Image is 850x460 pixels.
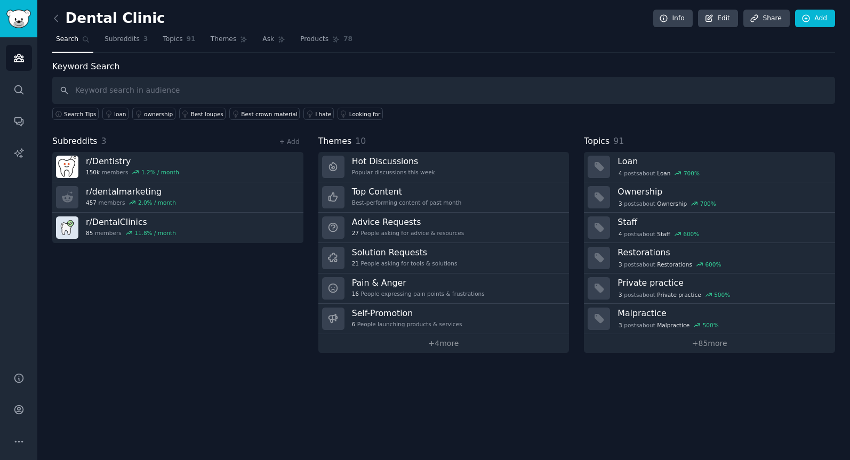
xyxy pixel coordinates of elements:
[179,108,226,120] a: Best loupes
[714,291,730,298] div: 500 %
[211,35,237,44] span: Themes
[584,135,610,148] span: Topics
[613,136,624,146] span: 91
[584,243,835,273] a: Restorations3postsaboutRestorations600%
[352,320,356,328] span: 6
[64,110,97,118] span: Search Tips
[683,230,699,238] div: 600 %
[86,229,176,237] div: members
[296,31,356,53] a: Products78
[86,216,176,228] h3: r/ DentalClinics
[52,152,303,182] a: r/Dentistry150kmembers1.2% / month
[352,229,464,237] div: People asking for advice & resources
[352,186,462,197] h3: Top Content
[315,110,331,118] div: I hate
[6,10,31,28] img: GummySearch logo
[241,110,297,118] div: Best crown material
[619,170,622,177] span: 4
[653,10,693,28] a: Info
[700,200,716,207] div: 700 %
[207,31,252,53] a: Themes
[141,168,179,176] div: 1.2 % / month
[618,320,719,330] div: post s about
[703,321,719,329] div: 500 %
[352,277,485,288] h3: Pain & Anger
[138,199,176,206] div: 2.0 % / month
[352,168,435,176] div: Popular discussions this week
[657,200,687,207] span: Ownership
[584,304,835,334] a: Malpractice3postsaboutMalpractice500%
[584,152,835,182] a: Loan4postsaboutLoan700%
[618,247,828,258] h3: Restorations
[618,168,700,178] div: post s about
[86,168,100,176] span: 150k
[279,138,300,146] a: + Add
[229,108,300,120] a: Best crown material
[657,291,701,298] span: Private practice
[584,334,835,353] a: +85more
[618,260,722,269] div: post s about
[619,261,622,268] span: 3
[259,31,289,53] a: Ask
[619,291,622,298] span: 3
[318,182,570,213] a: Top ContentBest-performing content of past month
[619,200,622,207] span: 3
[352,260,359,267] span: 21
[657,170,670,177] span: Loan
[349,110,381,118] div: Looking for
[52,10,165,27] h2: Dental Clinic
[191,110,223,118] div: Best loupes
[343,35,352,44] span: 78
[159,31,199,53] a: Topics91
[584,213,835,243] a: Staff4postsaboutStaff600%
[52,213,303,243] a: r/DentalClinics85members11.8% / month
[187,35,196,44] span: 91
[318,243,570,273] a: Solution Requests21People asking for tools & solutions
[52,135,98,148] span: Subreddits
[743,10,789,28] a: Share
[618,277,828,288] h3: Private practice
[657,321,689,329] span: Malpractice
[86,168,179,176] div: members
[352,216,464,228] h3: Advice Requests
[102,108,129,120] a: loan
[101,136,107,146] span: 3
[352,156,435,167] h3: Hot Discussions
[300,35,328,44] span: Products
[584,182,835,213] a: Ownership3postsaboutOwnership700%
[657,230,670,238] span: Staff
[86,186,176,197] h3: r/ dentalmarketing
[352,260,458,267] div: People asking for tools & solutions
[355,136,366,146] span: 10
[163,35,182,44] span: Topics
[352,229,359,237] span: 27
[303,108,334,120] a: I hate
[52,182,303,213] a: r/dentalmarketing457members2.0% / month
[318,213,570,243] a: Advice Requests27People asking for advice & resources
[56,35,78,44] span: Search
[56,156,78,178] img: Dentistry
[618,199,717,208] div: post s about
[86,199,176,206] div: members
[56,216,78,239] img: DentalClinics
[52,61,119,71] label: Keyword Search
[318,152,570,182] a: Hot DiscussionsPopular discussions this week
[86,156,179,167] h3: r/ Dentistry
[352,290,359,297] span: 16
[705,261,721,268] div: 600 %
[619,321,622,329] span: 3
[318,135,352,148] span: Themes
[698,10,738,28] a: Edit
[144,110,173,118] div: ownership
[657,261,692,268] span: Restorations
[618,290,731,300] div: post s about
[262,35,274,44] span: Ask
[619,230,622,238] span: 4
[618,308,828,319] h3: Malpractice
[352,308,462,319] h3: Self-Promotion
[618,156,828,167] h3: Loan
[105,35,140,44] span: Subreddits
[134,229,176,237] div: 11.8 % / month
[352,290,485,297] div: People expressing pain points & frustrations
[86,229,93,237] span: 85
